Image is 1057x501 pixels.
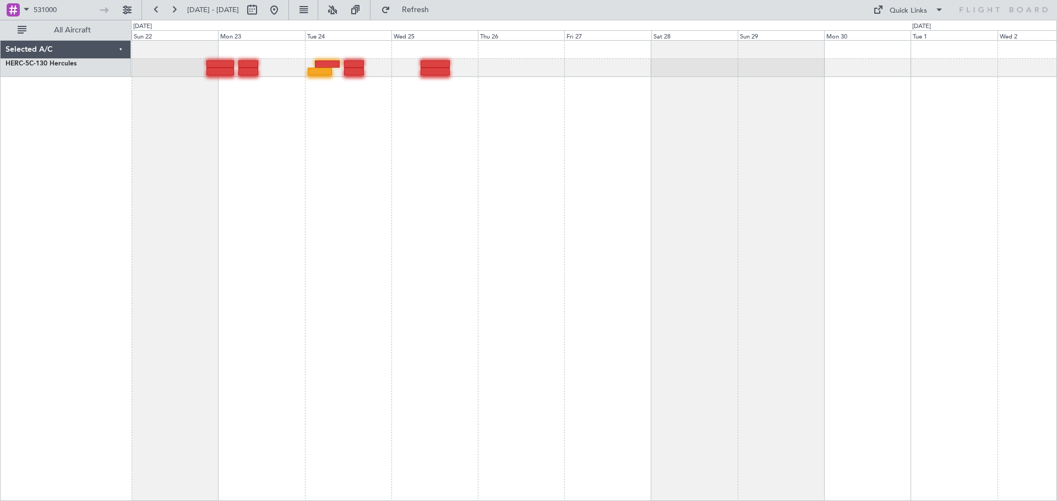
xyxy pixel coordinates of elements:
span: [DATE] - [DATE] [187,5,239,15]
span: All Aircraft [29,26,116,34]
div: Quick Links [890,5,927,16]
span: Refresh [393,6,439,14]
div: [DATE] [133,22,152,31]
div: Sun 29 [738,30,824,40]
input: Trip Number [34,2,97,18]
span: HERC-5 [6,60,29,67]
div: Sun 22 [132,30,218,40]
div: Fri 27 [564,30,651,40]
div: Mon 23 [218,30,304,40]
div: Mon 30 [824,30,911,40]
div: Tue 24 [305,30,391,40]
button: Refresh [376,1,442,19]
div: Thu 26 [478,30,564,40]
div: Tue 1 [911,30,997,40]
button: Quick Links [868,1,949,19]
div: Wed 25 [391,30,478,40]
div: [DATE] [912,22,931,31]
a: HERC-5C-130 Hercules [6,60,77,67]
div: Sat 28 [651,30,738,40]
button: All Aircraft [12,21,119,39]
